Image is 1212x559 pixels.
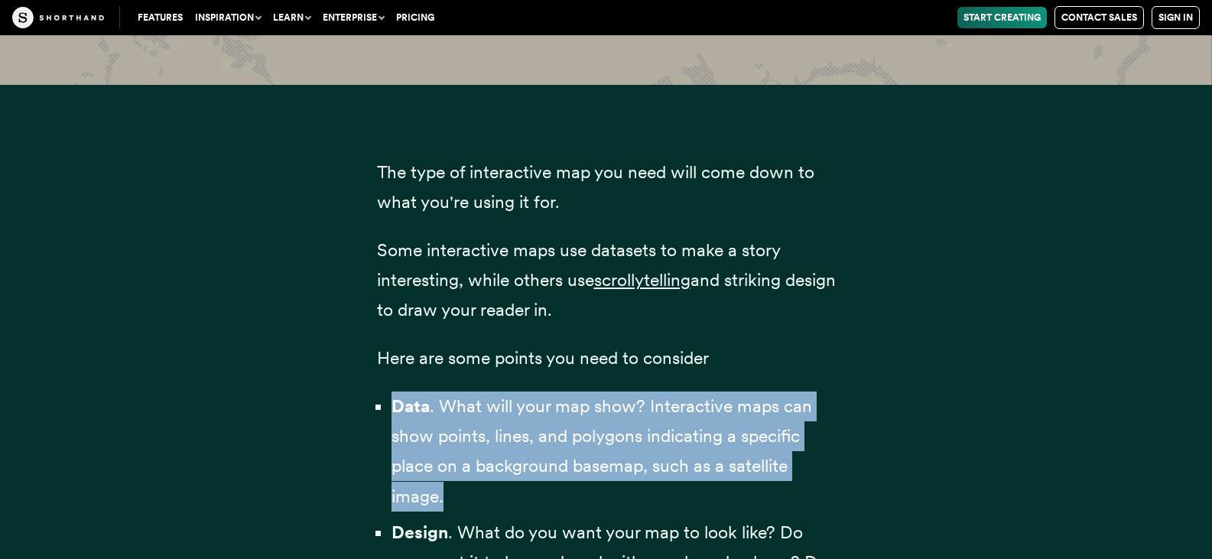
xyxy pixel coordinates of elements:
span: Some interactive maps use datasets to make a story interesting, while others use [377,239,780,291]
strong: Data [392,395,430,417]
img: The Craft [12,7,104,28]
a: Start Creating [957,7,1047,28]
button: Inspiration [189,7,267,28]
button: Learn [267,7,317,28]
span: The type of interactive map you need will come down to what you're using it for. [377,161,814,213]
a: scrollytelling [594,269,690,291]
button: Enterprise [317,7,390,28]
a: Pricing [390,7,440,28]
span: and striking design to draw your reader in. [377,269,836,320]
a: Contact Sales [1054,6,1144,29]
strong: Design [392,522,448,543]
span: . What will your map show? Interactive maps can show points, lines, and polygons indicating a spe... [392,395,812,506]
a: Sign in [1152,6,1200,29]
a: Features [132,7,189,28]
span: Here are some points you need to consider [377,347,709,369]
